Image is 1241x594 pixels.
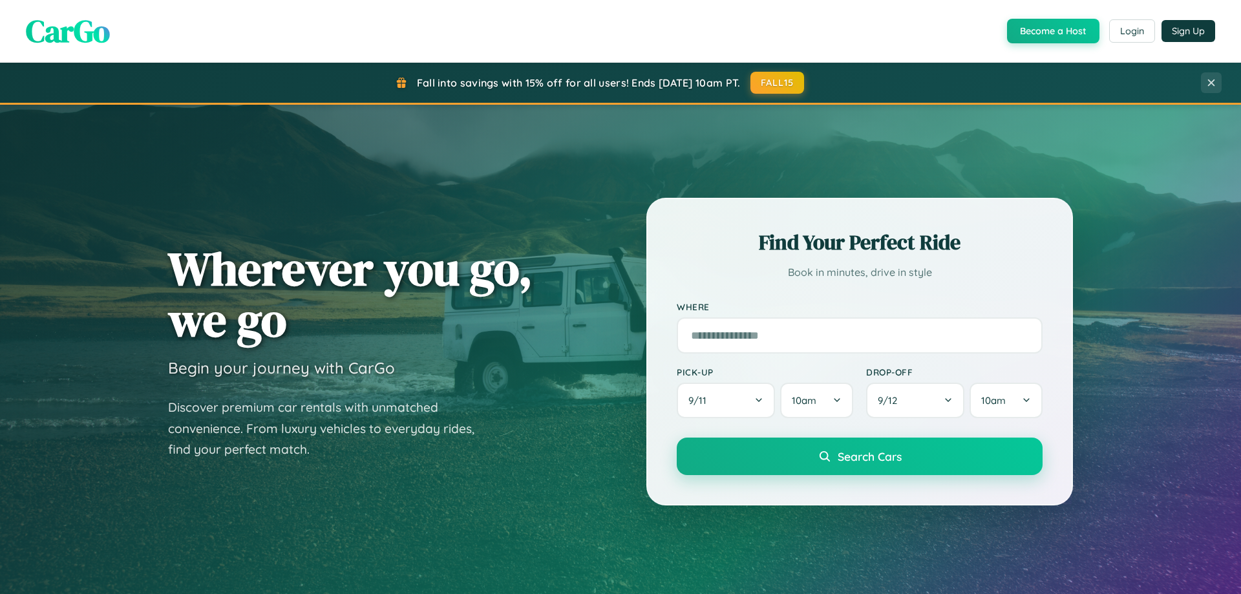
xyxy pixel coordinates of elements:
[26,10,110,52] span: CarGo
[168,358,395,377] h3: Begin your journey with CarGo
[677,301,1043,312] label: Where
[1007,19,1099,43] button: Become a Host
[780,383,853,418] button: 10am
[970,383,1043,418] button: 10am
[417,76,741,89] span: Fall into savings with 15% off for all users! Ends [DATE] 10am PT.
[750,72,805,94] button: FALL15
[168,397,491,460] p: Discover premium car rentals with unmatched convenience. From luxury vehicles to everyday rides, ...
[1161,20,1215,42] button: Sign Up
[677,366,853,377] label: Pick-up
[1109,19,1155,43] button: Login
[677,263,1043,282] p: Book in minutes, drive in style
[677,228,1043,257] h2: Find Your Perfect Ride
[792,394,816,407] span: 10am
[981,394,1006,407] span: 10am
[677,438,1043,475] button: Search Cars
[866,366,1043,377] label: Drop-off
[688,394,713,407] span: 9 / 11
[168,243,533,345] h1: Wherever you go, we go
[866,383,964,418] button: 9/12
[838,449,902,463] span: Search Cars
[677,383,775,418] button: 9/11
[878,394,904,407] span: 9 / 12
